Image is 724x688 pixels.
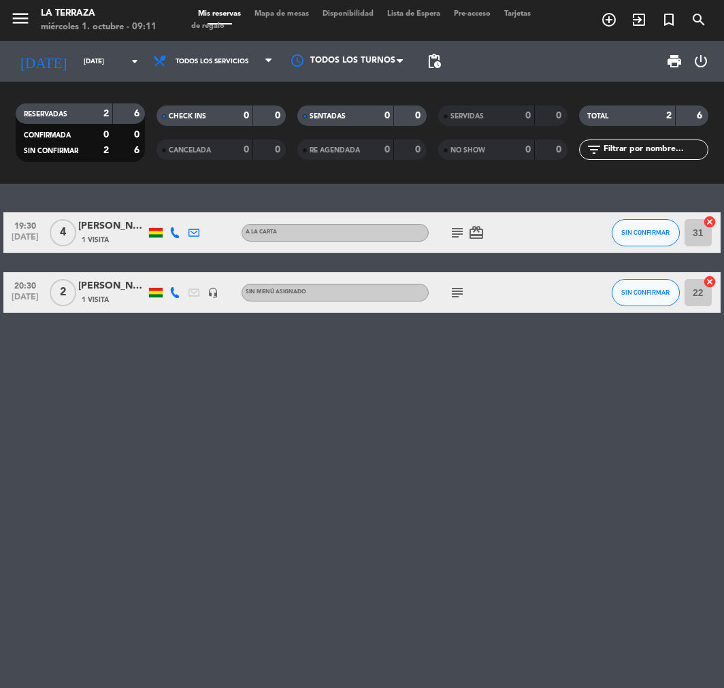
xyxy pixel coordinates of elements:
[50,279,76,306] span: 2
[316,10,380,18] span: Disponibilidad
[103,130,109,140] strong: 0
[601,12,617,28] i: add_circle_outline
[82,295,109,306] span: 1 Visita
[134,109,142,118] strong: 6
[688,41,714,82] div: LOG OUT
[310,147,360,154] span: RE AGENDADA
[426,53,442,69] span: pending_actions
[384,145,390,154] strong: 0
[693,53,709,69] i: power_settings_new
[244,145,249,154] strong: 0
[612,219,680,246] button: SIN CONFIRMAR
[449,284,465,301] i: subject
[78,278,146,294] div: [PERSON_NAME]
[275,111,283,120] strong: 0
[275,145,283,154] strong: 0
[612,279,680,306] button: SIN CONFIRMAR
[703,215,717,229] i: cancel
[127,53,143,69] i: arrow_drop_down
[621,229,670,236] span: SIN CONFIRMAR
[24,132,71,139] span: CONFIRMADA
[525,111,531,120] strong: 0
[631,12,647,28] i: exit_to_app
[24,148,78,154] span: SIN CONFIRMAR
[450,147,485,154] span: NO SHOW
[380,10,447,18] span: Lista de Espera
[208,287,218,298] i: headset_mic
[103,146,109,155] strong: 2
[621,289,670,296] span: SIN CONFIRMAR
[449,225,465,241] i: subject
[587,113,608,120] span: TOTAL
[586,142,602,158] i: filter_list
[8,277,42,293] span: 20:30
[169,147,211,154] span: CANCELADA
[697,111,705,120] strong: 6
[103,109,109,118] strong: 2
[415,111,423,120] strong: 0
[450,113,484,120] span: SERVIDAS
[556,145,564,154] strong: 0
[447,10,497,18] span: Pre-acceso
[666,53,682,69] span: print
[8,293,42,308] span: [DATE]
[169,113,206,120] span: CHECK INS
[176,58,248,65] span: Todos los servicios
[78,218,146,234] div: [PERSON_NAME]
[134,146,142,155] strong: 6
[50,219,76,246] span: 4
[191,10,248,18] span: Mis reservas
[468,225,484,241] i: card_giftcard
[666,111,672,120] strong: 2
[10,8,31,29] i: menu
[10,8,31,33] button: menu
[248,10,316,18] span: Mapa de mesas
[41,20,157,34] div: miércoles 1. octubre - 09:11
[384,111,390,120] strong: 0
[661,12,677,28] i: turned_in_not
[8,217,42,233] span: 19:30
[691,12,707,28] i: search
[415,145,423,154] strong: 0
[246,229,277,235] span: A la carta
[703,275,717,289] i: cancel
[10,47,77,75] i: [DATE]
[41,7,157,20] div: La Terraza
[82,235,109,246] span: 1 Visita
[602,142,708,157] input: Filtrar por nombre...
[246,289,306,295] span: Sin menú asignado
[8,233,42,248] span: [DATE]
[556,111,564,120] strong: 0
[24,111,67,118] span: RESERVADAS
[244,111,249,120] strong: 0
[134,130,142,140] strong: 0
[310,113,346,120] span: SENTADAS
[525,145,531,154] strong: 0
